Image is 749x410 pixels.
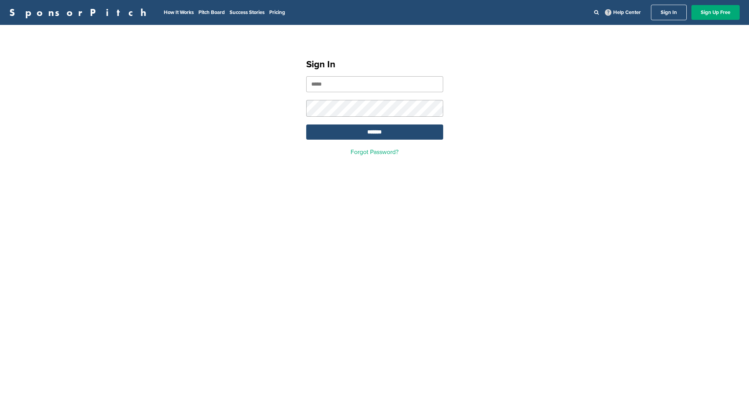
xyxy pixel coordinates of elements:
a: Pricing [269,9,285,16]
a: Sign In [651,5,687,20]
a: Forgot Password? [351,148,398,156]
a: Success Stories [230,9,265,16]
a: SponsorPitch [9,7,151,18]
a: How It Works [164,9,194,16]
a: Pitch Board [198,9,225,16]
h1: Sign In [306,58,443,72]
a: Help Center [603,8,642,17]
a: Sign Up Free [691,5,740,20]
